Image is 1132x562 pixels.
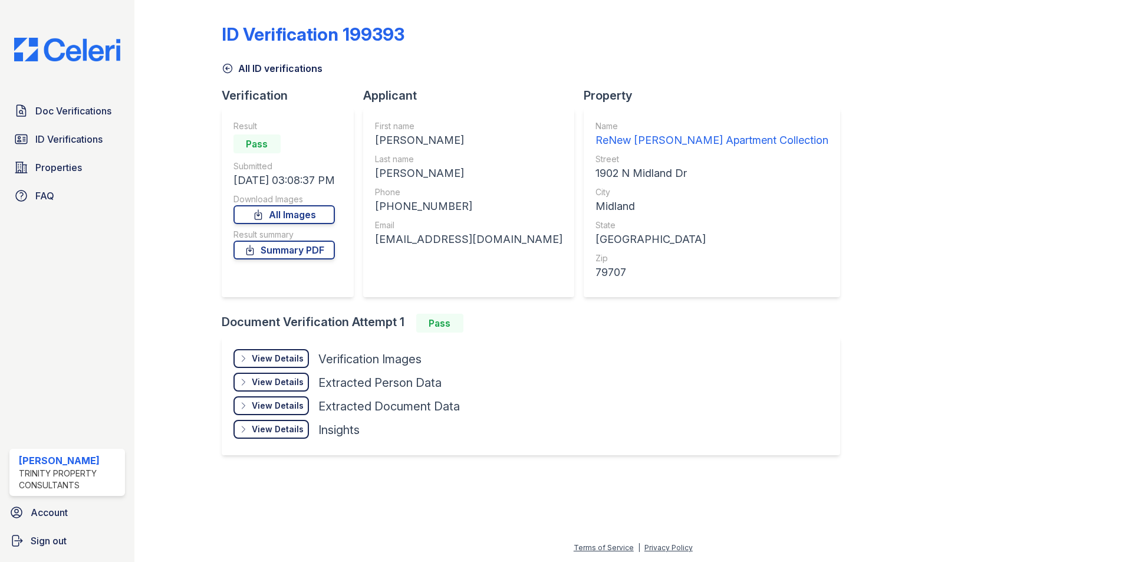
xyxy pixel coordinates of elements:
[9,156,125,179] a: Properties
[31,505,68,520] span: Account
[375,165,562,182] div: [PERSON_NAME]
[375,219,562,231] div: Email
[233,229,335,241] div: Result summary
[9,99,125,123] a: Doc Verifications
[595,252,828,264] div: Zip
[19,468,120,491] div: Trinity Property Consultants
[595,198,828,215] div: Midland
[595,132,828,149] div: ReNew [PERSON_NAME] Apartment Collection
[595,120,828,149] a: Name ReNew [PERSON_NAME] Apartment Collection
[416,314,463,333] div: Pass
[9,127,125,151] a: ID Verifications
[252,353,304,364] div: View Details
[222,314,850,333] div: Document Verification Attempt 1
[233,160,335,172] div: Submitted
[375,231,562,248] div: [EMAIL_ADDRESS][DOMAIN_NAME]
[595,231,828,248] div: [GEOGRAPHIC_DATA]
[252,400,304,412] div: View Details
[31,534,67,548] span: Sign out
[595,186,828,198] div: City
[233,172,335,189] div: [DATE] 03:08:37 PM
[233,241,335,259] a: Summary PDF
[233,120,335,132] div: Result
[9,184,125,208] a: FAQ
[5,501,130,524] a: Account
[595,219,828,231] div: State
[252,423,304,435] div: View Details
[35,104,111,118] span: Doc Verifications
[375,198,562,215] div: [PHONE_NUMBER]
[595,264,828,281] div: 79707
[574,543,634,552] a: Terms of Service
[375,186,562,198] div: Phone
[318,374,442,391] div: Extracted Person Data
[584,87,850,104] div: Property
[363,87,584,104] div: Applicant
[318,398,460,415] div: Extracted Document Data
[5,38,130,61] img: CE_Logo_Blue-a8612792a0a2168367f1c8372b55b34899dd931a85d93a1a3d3e32e68fde9ad4.png
[222,87,363,104] div: Verification
[35,132,103,146] span: ID Verifications
[252,376,304,388] div: View Details
[595,153,828,165] div: Street
[644,543,693,552] a: Privacy Policy
[375,153,562,165] div: Last name
[222,24,404,45] div: ID Verification 199393
[318,422,360,438] div: Insights
[222,61,323,75] a: All ID verifications
[375,132,562,149] div: [PERSON_NAME]
[318,351,422,367] div: Verification Images
[233,205,335,224] a: All Images
[638,543,640,552] div: |
[233,193,335,205] div: Download Images
[595,120,828,132] div: Name
[375,120,562,132] div: First name
[5,529,130,553] a: Sign out
[233,134,281,153] div: Pass
[595,165,828,182] div: 1902 N Midland Dr
[35,160,82,175] span: Properties
[19,453,120,468] div: [PERSON_NAME]
[35,189,54,203] span: FAQ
